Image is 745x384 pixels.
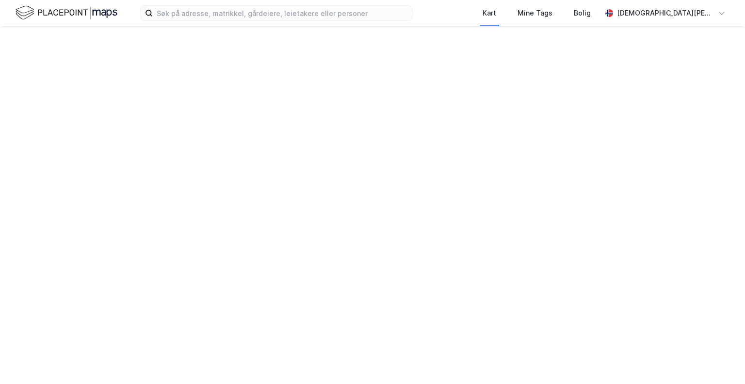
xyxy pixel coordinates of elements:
div: [DEMOGRAPHIC_DATA][PERSON_NAME] [617,7,714,19]
input: Søk på adresse, matrikkel, gårdeiere, leietakere eller personer [153,6,412,20]
div: Bolig [574,7,591,19]
iframe: Chat Widget [696,337,745,384]
div: Kontrollprogram for chat [696,337,745,384]
div: Mine Tags [518,7,552,19]
div: Kart [483,7,496,19]
img: logo.f888ab2527a4732fd821a326f86c7f29.svg [16,4,117,21]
